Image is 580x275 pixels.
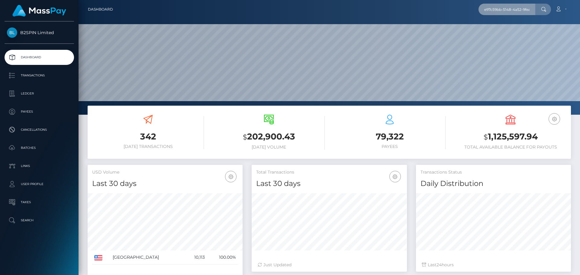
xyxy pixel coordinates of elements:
[111,251,185,264] td: [GEOGRAPHIC_DATA]
[185,251,207,264] td: 10,113
[92,131,204,142] h3: 342
[243,133,247,141] small: $
[94,255,102,261] img: US.png
[5,30,74,35] span: B2SPIN Limited
[334,144,446,149] h6: Payees
[7,27,17,38] img: B2SPIN Limited
[455,145,566,150] h6: Total Available Balance for Payouts
[5,177,74,192] a: User Profile
[5,104,74,119] a: Payees
[258,262,401,268] div: Just Updated
[92,178,238,189] h4: Last 30 days
[7,180,72,189] p: User Profile
[478,4,535,15] input: Search...
[256,169,402,175] h5: Total Transactions
[5,140,74,155] a: Batches
[7,198,72,207] p: Taxes
[7,107,72,116] p: Payees
[7,89,72,98] p: Ledger
[420,169,566,175] h5: Transactions Status
[5,68,74,83] a: Transactions
[437,262,442,267] span: 24
[256,178,402,189] h4: Last 30 days
[5,122,74,137] a: Cancellations
[92,144,204,149] h6: [DATE] Transactions
[5,50,74,65] a: Dashboard
[422,262,565,268] div: Last hours
[7,71,72,80] p: Transactions
[92,169,238,175] h5: USD Volume
[334,131,446,142] h3: 79,322
[455,131,566,143] h3: 1,125,597.94
[7,216,72,225] p: Search
[7,125,72,134] p: Cancellations
[7,161,72,171] p: Links
[5,158,74,174] a: Links
[5,195,74,210] a: Taxes
[213,145,325,150] h6: [DATE] Volume
[5,86,74,101] a: Ledger
[12,5,66,17] img: MassPay Logo
[88,3,113,16] a: Dashboard
[213,131,325,143] h3: 202,900.43
[420,178,566,189] h4: Daily Distribution
[207,251,238,264] td: 100.00%
[484,133,488,141] small: $
[5,213,74,228] a: Search
[7,143,72,152] p: Batches
[7,53,72,62] p: Dashboard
